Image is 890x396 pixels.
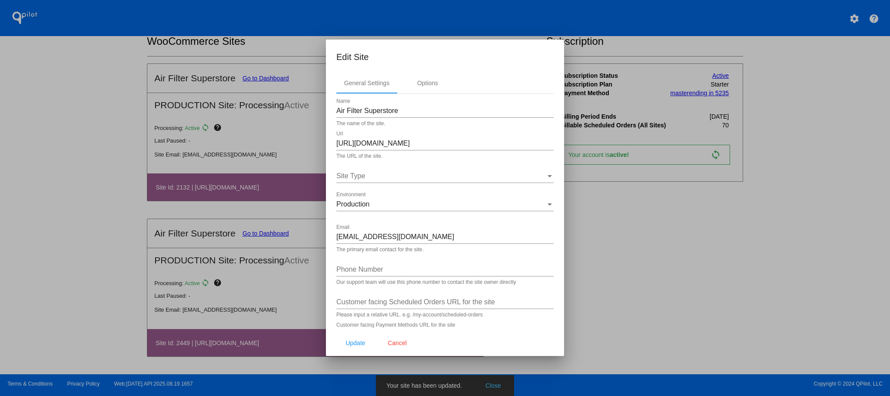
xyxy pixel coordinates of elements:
div: The name of the site. [336,121,385,127]
input: Customer facing Scheduled Orders URL for the site [336,298,554,306]
input: Url [336,140,554,147]
button: Update [336,336,375,351]
div: Options [417,80,438,87]
span: Update [345,340,365,347]
mat-select: Environment [336,200,554,208]
div: Please input a relative URL. e.g. /my-account/scheduled-orders [336,312,483,318]
h1: Edit Site [336,50,554,64]
input: Name [336,107,554,115]
div: General Settings [344,80,389,87]
span: Cancel [388,340,407,347]
input: Phone Number [336,266,554,273]
div: Our support team will use this phone number to contact the site owner directly [336,280,516,286]
span: Site Type [336,172,365,180]
div: The URL of the site. [336,153,382,160]
input: Email [336,233,554,241]
button: Close dialog [378,336,416,351]
div: The primary email contact for the site. [336,247,424,253]
mat-select: Site Type [336,172,554,180]
span: Production [336,200,370,208]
